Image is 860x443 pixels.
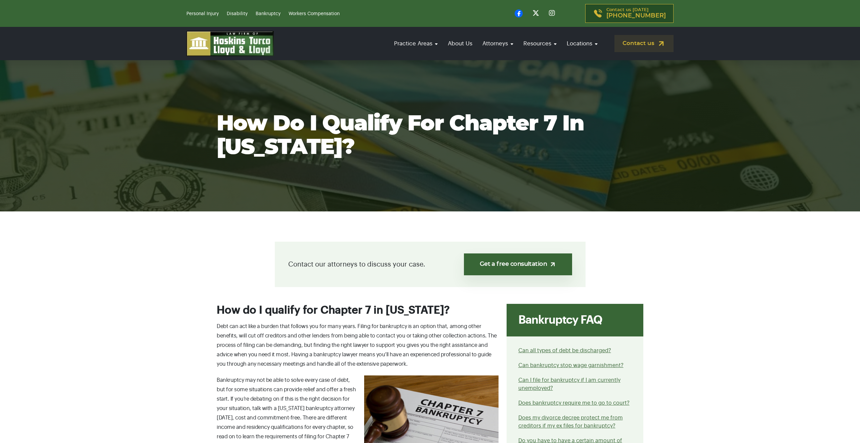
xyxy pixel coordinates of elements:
a: About Us [444,34,476,53]
a: Contact us [DATE][PHONE_NUMBER] [585,4,674,23]
a: Does my divorce decree protect me from creditors if my ex files for bankruptcy? [518,415,623,429]
a: Locations [563,34,601,53]
a: Can all types of debt be discharged? [518,348,611,353]
a: Can I file for bankruptcy if I am currently unemployed? [518,377,620,391]
img: arrow-up-right-light.svg [549,261,556,268]
h1: How do I qualify for Chapter 7 in [US_STATE]? [217,112,643,159]
a: Bankruptcy [256,11,281,16]
span: [PHONE_NUMBER] [606,12,666,19]
a: Contact us [614,35,674,52]
a: Attorneys [479,34,517,53]
a: Can bankruptcy stop wage garnishment? [518,363,623,368]
span: How do I qualify for Chapter 7 in [US_STATE]? [217,305,450,316]
a: Practice Areas [391,34,441,53]
div: Contact our attorneys to discuss your case. [275,242,586,287]
span: Debt can act like a burden that follows you for many years. Filing for bankruptcy is an option th... [217,324,497,367]
a: Resources [520,34,560,53]
p: Contact us [DATE] [606,8,666,19]
a: Personal Injury [186,11,219,16]
a: Get a free consultation [464,253,572,275]
img: logo [186,31,274,56]
a: Does bankruptcy require me to go to court? [518,400,630,406]
a: Workers Compensation [289,11,340,16]
a: Disability [227,11,248,16]
div: Bankruptcy FAQ [507,304,643,336]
